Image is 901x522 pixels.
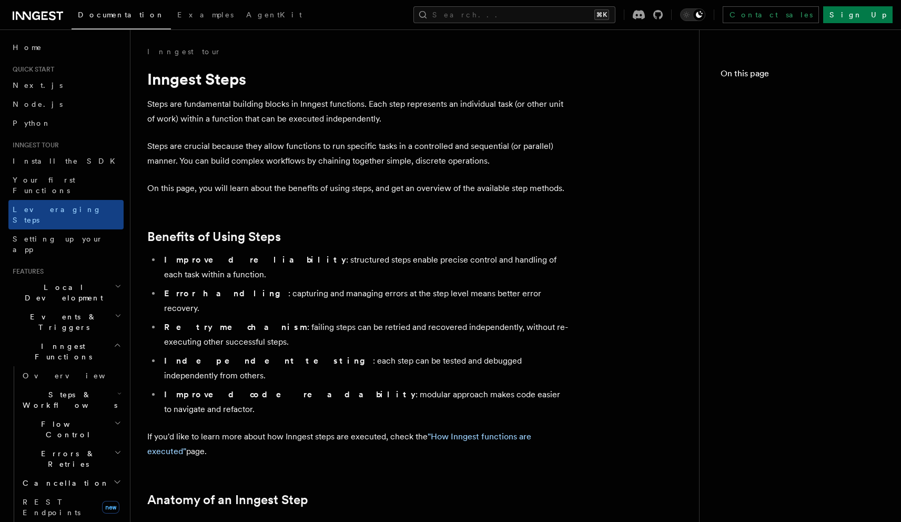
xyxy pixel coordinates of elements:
[246,11,302,19] span: AgentKit
[18,385,124,415] button: Steps & Workflows
[8,337,124,366] button: Inngest Functions
[8,282,115,303] span: Local Development
[147,429,568,459] p: If you'd like to learn more about how Inngest steps are executed, check the page.
[164,322,307,332] strong: Retry mechanism
[18,444,124,474] button: Errors & Retries
[13,42,42,53] span: Home
[240,3,308,28] a: AgentKit
[13,176,75,195] span: Your first Functions
[164,389,416,399] strong: Improved code readability
[18,415,124,444] button: Flow Control
[13,157,122,165] span: Install the SDK
[147,139,568,168] p: Steps are crucial because they allow functions to run specific tasks in a controlled and sequenti...
[723,6,819,23] a: Contact sales
[8,76,124,95] a: Next.js
[18,419,114,440] span: Flow Control
[8,307,124,337] button: Events & Triggers
[164,288,288,298] strong: Error handling
[8,200,124,229] a: Leveraging Steps
[13,205,102,224] span: Leveraging Steps
[161,253,568,282] li: : structured steps enable precise control and handling of each task within a function.
[13,235,103,254] span: Setting up your app
[78,11,165,19] span: Documentation
[72,3,171,29] a: Documentation
[147,181,568,196] p: On this page, you will learn about the benefits of using steps, and get an overview of the availa...
[8,170,124,200] a: Your first Functions
[18,448,114,469] span: Errors & Retries
[13,100,63,108] span: Node.js
[18,493,124,522] a: REST Endpointsnew
[413,6,615,23] button: Search...⌘K
[23,498,80,517] span: REST Endpoints
[680,8,705,21] button: Toggle dark mode
[8,141,59,149] span: Inngest tour
[823,6,893,23] a: Sign Up
[161,320,568,349] li: : failing steps can be retried and recovered independently, without re-executing other successful...
[13,81,63,89] span: Next.js
[161,387,568,417] li: : modular approach makes code easier to navigate and refactor.
[8,267,44,276] span: Features
[147,46,221,57] a: Inngest tour
[8,114,124,133] a: Python
[161,354,568,383] li: : each step can be tested and debugged independently from others.
[161,286,568,316] li: : capturing and managing errors at the step level means better error recovery.
[171,3,240,28] a: Examples
[13,119,51,127] span: Python
[8,312,115,333] span: Events & Triggers
[18,366,124,385] a: Overview
[8,341,114,362] span: Inngest Functions
[147,229,281,244] a: Benefits of Using Steps
[102,501,119,514] span: new
[164,356,373,366] strong: Independent testing
[8,38,124,57] a: Home
[18,389,117,410] span: Steps & Workflows
[23,372,131,380] span: Overview
[18,474,124,493] button: Cancellation
[147,493,308,507] a: Anatomy of an Inngest Step
[594,9,609,20] kbd: ⌘K
[18,478,109,488] span: Cancellation
[147,69,568,88] h1: Inngest Steps
[721,67,880,84] h4: On this page
[147,97,568,126] p: Steps are fundamental building blocks in Inngest functions. Each step represents an individual ta...
[8,152,124,170] a: Install the SDK
[164,255,346,265] strong: Improved reliability
[8,229,124,259] a: Setting up your app
[8,65,54,74] span: Quick start
[8,278,124,307] button: Local Development
[8,95,124,114] a: Node.js
[177,11,234,19] span: Examples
